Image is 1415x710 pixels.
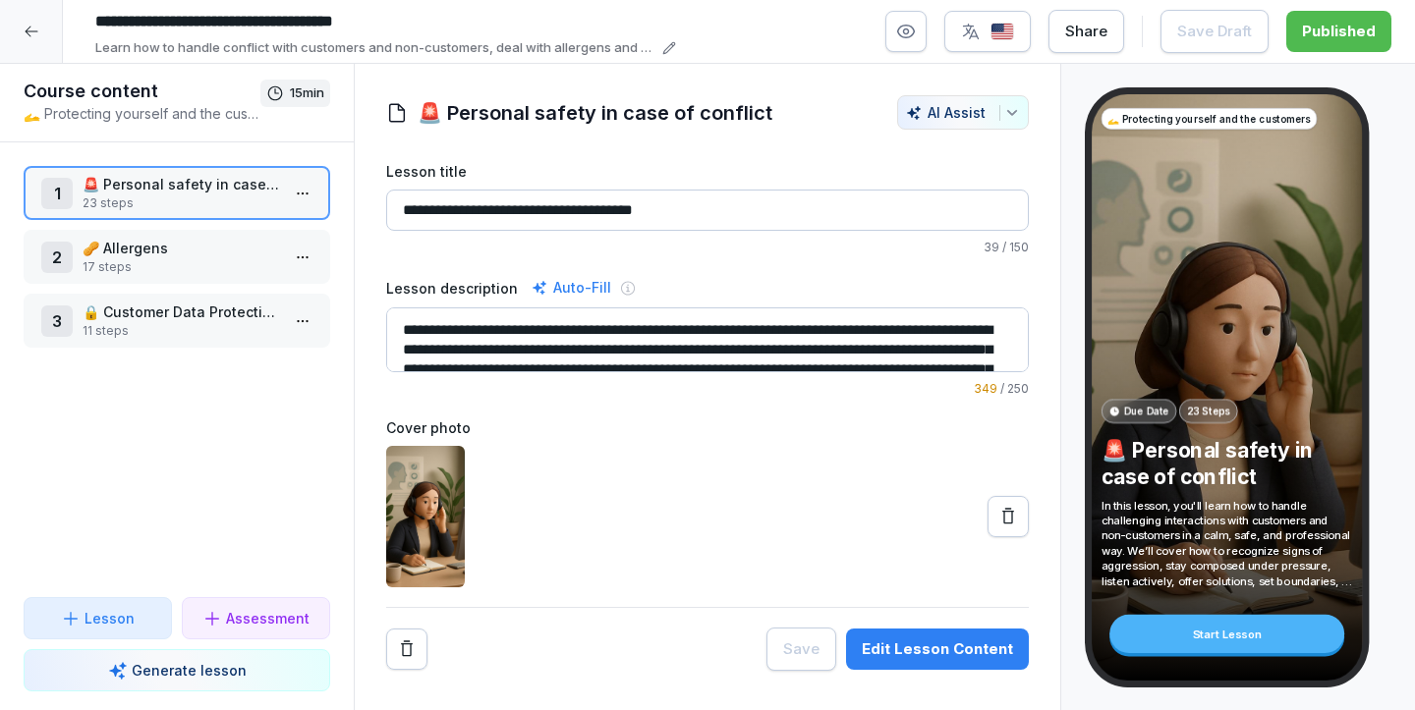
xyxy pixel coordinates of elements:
[1107,112,1311,127] p: 🫴 Protecting yourself and the customers
[24,103,260,124] p: 🫴 Protecting yourself and the customers
[1177,21,1252,42] div: Save Draft
[846,628,1029,670] button: Edit Lesson Content
[290,83,324,103] p: 15 min
[83,174,279,194] p: 🚨 Personal safety in case of conflict
[83,194,279,212] p: 23 steps
[990,23,1014,41] img: us.svg
[83,301,279,322] p: 🔒 Customer Data Protection ([GEOGRAPHIC_DATA], GDPR)
[386,161,1029,182] label: Lesson title
[386,628,427,670] button: Remove
[862,638,1013,660] div: Edit Lesson Content
[24,166,330,220] div: 1🚨 Personal safety in case of conflict23 steps
[1102,498,1353,588] p: In this lesson, you'll learn how to handle challenging interactions with customers and non-custom...
[783,638,820,660] div: Save
[83,322,279,340] p: 11 steps
[984,240,999,254] span: 39
[132,660,247,681] p: Generate lesson
[1109,615,1344,653] div: Start Lesson
[1286,11,1391,52] button: Published
[1302,21,1376,42] div: Published
[24,80,260,103] h1: Course content
[182,597,330,639] button: Assessment
[41,305,73,337] div: 3
[24,294,330,348] div: 3🔒 Customer Data Protection ([GEOGRAPHIC_DATA], GDPR)11 steps
[386,417,1029,438] label: Cover photo
[386,446,465,587] img: mcssg650d70vngwpykwvj6zr.png
[1124,404,1169,418] p: Due Date
[85,608,135,628] p: Lesson
[386,278,518,299] label: Lesson description
[41,178,73,209] div: 1
[24,649,330,691] button: Generate lesson
[24,597,172,639] button: Lesson
[766,628,836,671] button: Save
[1187,404,1230,418] p: 23 Steps
[1102,437,1353,489] p: 🚨 Personal safety in case of conflict
[24,230,330,284] div: 2🥜 Allergens17 steps
[226,608,310,628] p: Assessment
[418,98,772,128] h1: 🚨 Personal safety in case of conflict
[95,38,656,58] p: Learn how to handle conflict with customers and non-customers, deal with allergens and customer d...
[83,258,279,276] p: 17 steps
[386,380,1029,398] p: / 250
[528,276,615,300] div: Auto-Fill
[1065,21,1107,42] div: Share
[386,239,1029,256] p: / 150
[83,238,279,258] p: 🥜 Allergens
[906,104,1020,121] div: AI Assist
[897,95,1029,130] button: AI Assist
[974,381,997,396] span: 349
[41,242,73,273] div: 2
[1160,10,1269,53] button: Save Draft
[1048,10,1124,53] button: Share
